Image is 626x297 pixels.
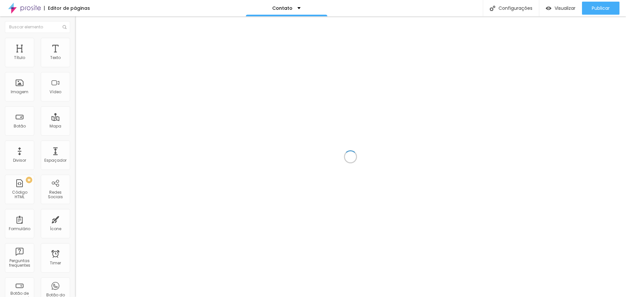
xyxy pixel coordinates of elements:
div: Divisor [13,158,26,163]
div: Vídeo [50,90,61,94]
button: Publicar [582,2,619,15]
div: Timer [50,261,61,265]
div: Botão [14,124,26,128]
div: Redes Sociais [42,190,68,200]
div: Imagem [11,90,28,94]
p: Contato [272,6,292,10]
div: Texto [50,55,61,60]
div: Formulário [9,227,30,231]
div: Ícone [50,227,61,231]
span: Visualizar [555,6,575,11]
div: Editor de páginas [44,6,90,10]
img: Icone [490,6,495,11]
div: Título [14,55,25,60]
span: Publicar [592,6,610,11]
img: Icone [63,25,67,29]
div: Perguntas frequentes [7,259,32,268]
img: view-1.svg [546,6,551,11]
input: Buscar elemento [5,21,70,33]
button: Visualizar [539,2,582,15]
div: Código HTML [7,190,32,200]
div: Mapa [50,124,61,128]
div: Espaçador [44,158,67,163]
